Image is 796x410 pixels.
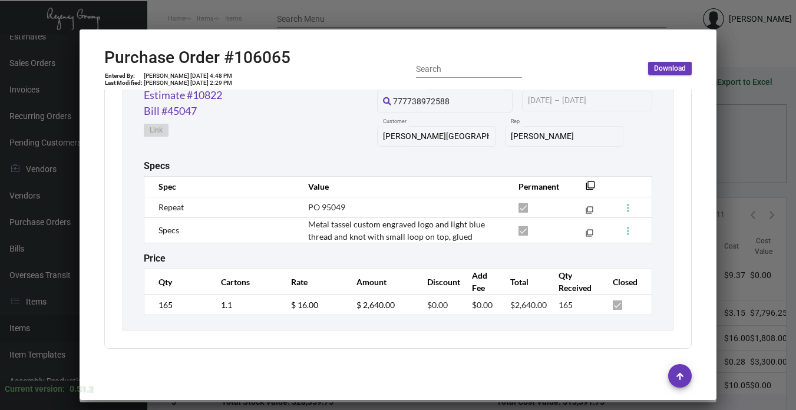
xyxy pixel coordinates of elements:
span: Download [654,64,686,74]
span: $0.00 [472,300,493,310]
th: Add Fee [460,269,498,295]
span: Metal tassel custom engraved logo and light blue thread and knot with small loop on top, glued [308,219,485,242]
span: 777738972588 [393,97,450,106]
div: 0.51.2 [70,383,93,395]
input: End date [562,96,619,105]
a: Estimate #10822 [144,87,222,103]
mat-icon: filter_none [586,209,593,216]
th: Value [296,176,507,197]
td: Entered By: [104,72,143,80]
span: Link [150,125,163,135]
th: Qty Received [547,269,601,295]
td: [PERSON_NAME] [DATE] 2:29 PM [143,80,233,87]
td: [PERSON_NAME] [DATE] 4:48 PM [143,72,233,80]
button: Download [648,62,692,75]
th: Closed [601,269,652,295]
h2: Price [144,253,166,264]
th: Qty [144,269,210,295]
button: Link [144,124,169,137]
h2: Specs [144,160,170,171]
div: Current version: [5,383,65,395]
a: Bill #45047 [144,103,197,119]
span: Specs [158,225,179,235]
th: Amount [345,269,415,295]
mat-icon: filter_none [586,232,593,239]
th: Total [498,269,547,295]
input: Start date [528,96,552,105]
span: – [554,96,560,105]
span: $0.00 [427,300,448,310]
th: Cartons [209,269,279,295]
span: Repeat [158,202,184,212]
span: PO 95049 [308,202,345,212]
th: Discount [415,269,460,295]
th: Permanent [507,176,567,197]
th: Rate [279,269,345,295]
mat-icon: filter_none [586,184,595,194]
span: 165 [559,300,573,310]
td: Last Modified: [104,80,143,87]
h2: Purchase Order #106065 [104,48,290,68]
th: Spec [144,176,297,197]
span: $2,640.00 [510,300,547,310]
